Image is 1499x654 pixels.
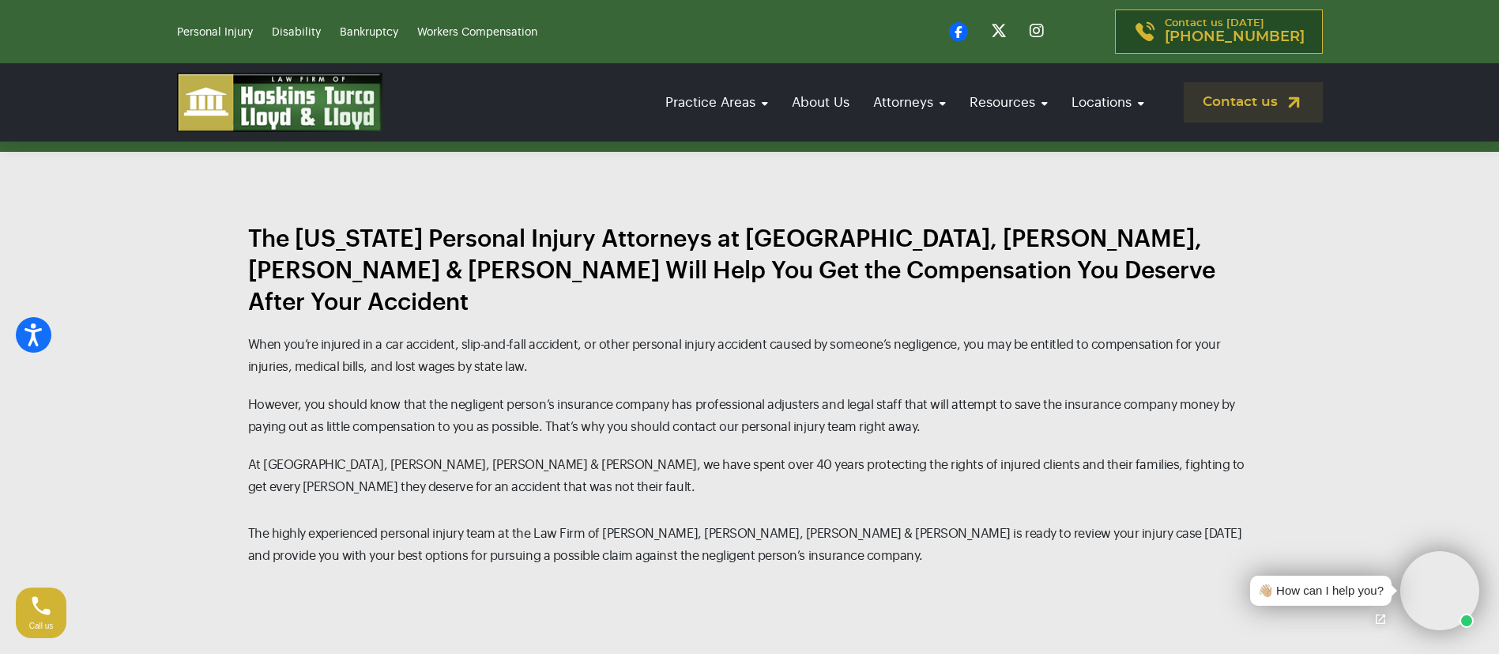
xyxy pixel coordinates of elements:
a: Personal Injury [177,27,253,38]
p: The highly experienced personal injury team at the Law Firm of [PERSON_NAME], [PERSON_NAME], [PER... [248,523,1252,567]
p: Contact us [DATE] [1165,18,1305,45]
a: Bankruptcy [340,27,398,38]
a: Resources [962,80,1056,125]
p: When you’re injured in a car accident, slip-and-fall accident, or other personal injury accident ... [248,334,1252,378]
a: Open chat [1364,603,1397,636]
a: Disability [272,27,321,38]
a: Contact us [1184,82,1323,123]
a: Workers Compensation [417,27,537,38]
span: [PHONE_NUMBER] [1165,29,1305,45]
span: Call us [29,622,54,630]
a: About Us [784,80,857,125]
a: Locations [1064,80,1152,125]
a: Practice Areas [657,80,776,125]
p: However, you should know that the negligent person’s insurance company has professional adjusters... [248,394,1252,438]
a: Contact us [DATE][PHONE_NUMBER] [1115,9,1323,54]
p: At [GEOGRAPHIC_DATA], [PERSON_NAME], [PERSON_NAME] & [PERSON_NAME], we have spent over 40 years p... [248,454,1252,498]
div: The [US_STATE] Personal Injury Attorneys at [GEOGRAPHIC_DATA], [PERSON_NAME], [PERSON_NAME] & [PE... [248,223,1252,318]
a: Attorneys [865,80,954,125]
img: logo [177,73,382,132]
div: 👋🏼 How can I help you? [1258,582,1384,600]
